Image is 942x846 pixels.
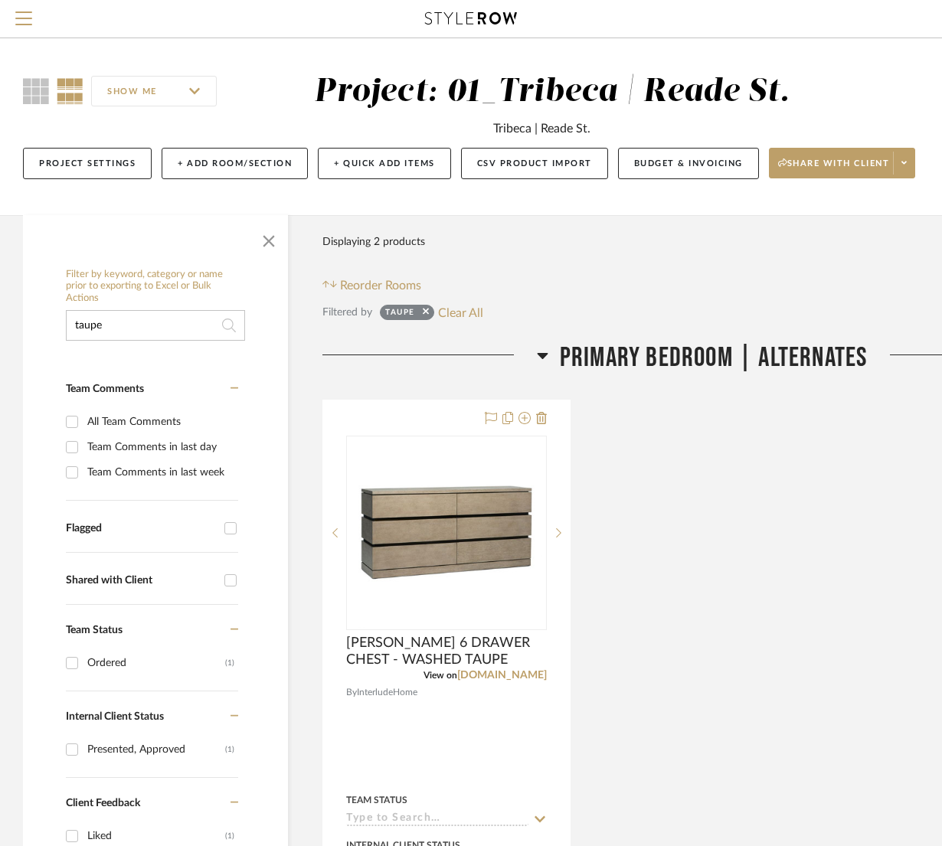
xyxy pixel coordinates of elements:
div: 0 [347,436,546,629]
div: Team Comments in last day [87,435,234,459]
button: Clear All [438,302,483,322]
div: Ordered [87,651,225,675]
div: Tribeca | Reade St. [493,119,590,138]
div: (1) [225,651,234,675]
div: (1) [225,737,234,762]
a: [DOMAIN_NAME] [457,670,547,681]
button: + Add Room/Section [162,148,308,179]
button: + Quick Add Items [318,148,451,179]
span: [PERSON_NAME] 6 DRAWER CHEST - WASHED TAUPE [346,635,547,668]
h6: Filter by keyword, category or name prior to exporting to Excel or Bulk Actions [66,269,245,305]
span: By [346,685,357,700]
button: Share with client [769,148,916,178]
div: Presented, Approved [87,737,225,762]
div: Team Comments in last week [87,460,234,485]
div: taupe [385,307,415,322]
input: Search within 2 results [66,310,245,341]
span: Client Feedback [66,798,140,808]
button: Project Settings [23,148,152,179]
button: Close [253,223,284,253]
span: View on [424,671,457,680]
span: Share with client [778,158,890,181]
span: InterludeHome [357,685,417,700]
div: Shared with Client [66,574,217,587]
div: Displaying 2 products [322,227,425,257]
div: Flagged [66,522,217,535]
div: Project: 01_Tribeca | Reade St. [314,76,790,108]
input: Type to Search… [346,812,528,827]
span: Primary Bedroom | Alternates [560,341,868,374]
span: Team Status [66,625,123,635]
span: Internal Client Status [66,711,164,722]
button: Reorder Rooms [322,276,421,295]
button: Budget & Invoicing [618,148,759,179]
div: Team Status [346,793,407,807]
div: All Team Comments [87,410,234,434]
div: Filtered by [322,304,372,321]
button: CSV Product Import [461,148,608,179]
span: Reorder Rooms [340,276,421,295]
img: BOLTON 6 DRAWER CHEST - WASHED TAUPE [351,437,542,629]
span: Team Comments [66,384,144,394]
